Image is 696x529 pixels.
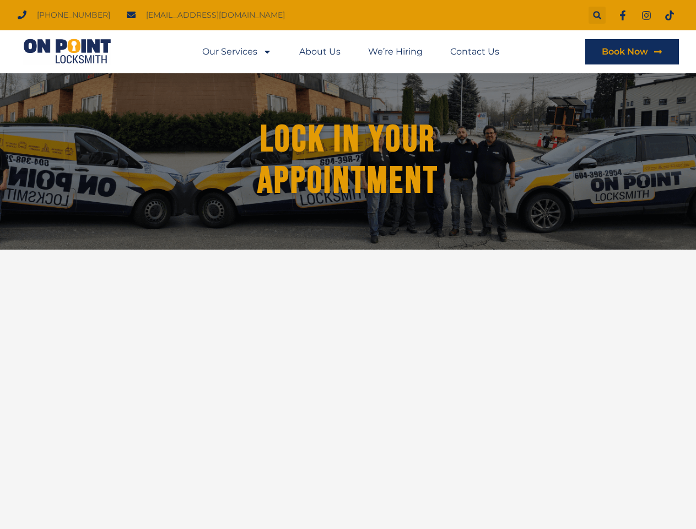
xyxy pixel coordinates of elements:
[602,47,648,56] span: Book Now
[34,8,110,23] span: [PHONE_NUMBER]
[202,39,499,64] nav: Menu
[585,39,679,64] a: Book Now
[450,39,499,64] a: Contact Us
[299,39,341,64] a: About Us
[202,39,272,64] a: Our Services
[222,119,474,202] h1: Lock in Your Appointment
[589,7,606,24] div: Search
[368,39,423,64] a: We’re Hiring
[143,8,285,23] span: [EMAIL_ADDRESS][DOMAIN_NAME]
